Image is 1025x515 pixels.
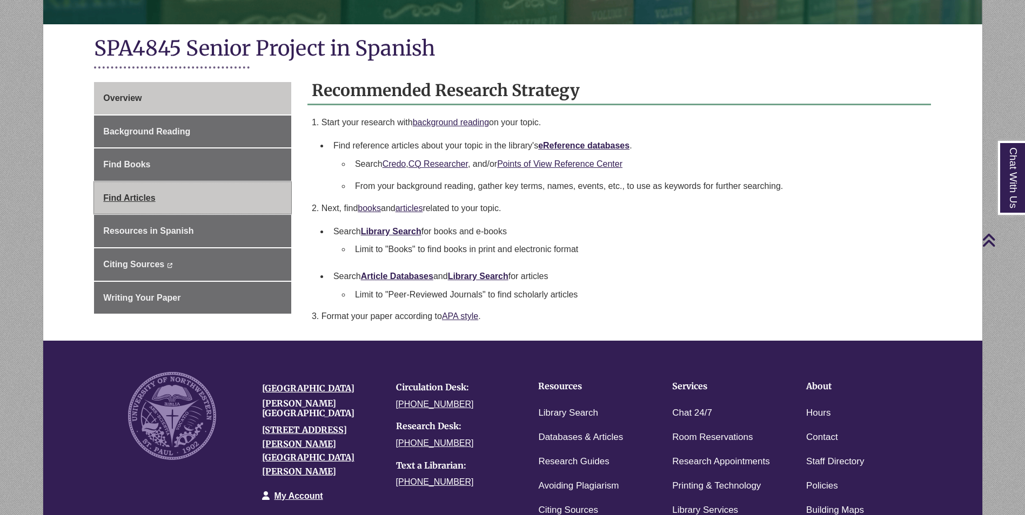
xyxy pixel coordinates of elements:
[396,204,423,213] a: articles
[103,293,180,302] span: Writing Your Paper
[448,272,508,281] a: Library Search
[329,134,927,202] li: Find reference articles about your topic in the library's .
[94,148,291,181] a: Find Books
[103,160,150,169] span: Find Books
[538,478,619,494] a: Avoiding Plagiarism
[307,77,931,105] h2: Recommended Research Strategy
[672,430,753,445] a: Room Reservations
[361,272,433,281] a: Article Databases
[806,430,838,445] a: Contact
[128,372,216,460] img: UNW seal
[103,193,155,202] span: Find Articles
[408,159,468,168] a: CQ Researcher
[672,405,712,421] a: Chat 24/7
[396,461,514,471] h4: Text a Librarian:
[538,454,609,470] a: Research Guides
[94,82,291,114] a: Overview
[361,227,421,236] a: Library Search
[262,399,380,418] h4: [PERSON_NAME][GEOGRAPHIC_DATA]
[103,127,190,136] span: Background Reading
[982,233,1022,247] a: Back to Top
[351,175,922,198] li: From your background reading, gather key terms, names, events, etc., to use as keywords for furth...
[442,311,478,321] a: APA style
[413,118,489,127] a: background reading
[538,430,623,445] a: Databases & Articles
[672,478,761,494] a: Printing & Technology
[312,310,927,323] p: 3. Format your paper according to .
[497,159,622,168] a: Points of View Reference Center
[329,220,927,265] li: Search for books and e-books
[167,263,173,268] i: This link opens in a new window
[672,454,770,470] a: Research Appointments
[94,35,930,64] h1: SPA4845 Senior Project in Spanish
[94,215,291,247] a: Resources in Spanish
[396,438,474,448] a: [PHONE_NUMBER]
[806,382,907,391] h4: About
[396,477,474,486] a: [PHONE_NUMBER]
[672,382,773,391] h4: Services
[103,226,193,235] span: Resources in Spanish
[94,282,291,314] a: Writing Your Paper
[103,93,142,103] span: Overview
[806,478,838,494] a: Policies
[94,182,291,214] a: Find Articles
[351,238,922,261] li: Limit to "Books" to find books in print and electronic format
[262,424,354,477] a: [STREET_ADDRESS][PERSON_NAME][GEOGRAPHIC_DATA][PERSON_NAME]
[806,454,864,470] a: Staff Directory
[274,491,323,500] a: My Account
[312,116,927,129] p: 1. Start your research with on your topic.
[538,382,639,391] h4: Resources
[329,265,927,310] li: Search and for articles
[351,283,922,306] li: Limit to "Peer-Reviewed Journals" to find scholarly articles
[94,248,291,281] a: Citing Sources
[351,153,922,175] li: Search , , and/or
[312,202,927,215] p: 2. Next, find and related to your topic.
[538,405,598,421] a: Library Search
[538,141,629,150] a: eReference databases
[103,260,164,269] span: Citing Sources
[396,383,514,392] h4: Circulation Desk:
[262,383,354,394] a: [GEOGRAPHIC_DATA]
[396,399,474,409] a: [PHONE_NUMBER]
[94,116,291,148] a: Background Reading
[396,422,514,431] h4: Research Desk:
[806,405,830,421] a: Hours
[358,204,381,213] a: books
[383,159,406,168] a: Credo
[94,82,291,314] div: Guide Page Menu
